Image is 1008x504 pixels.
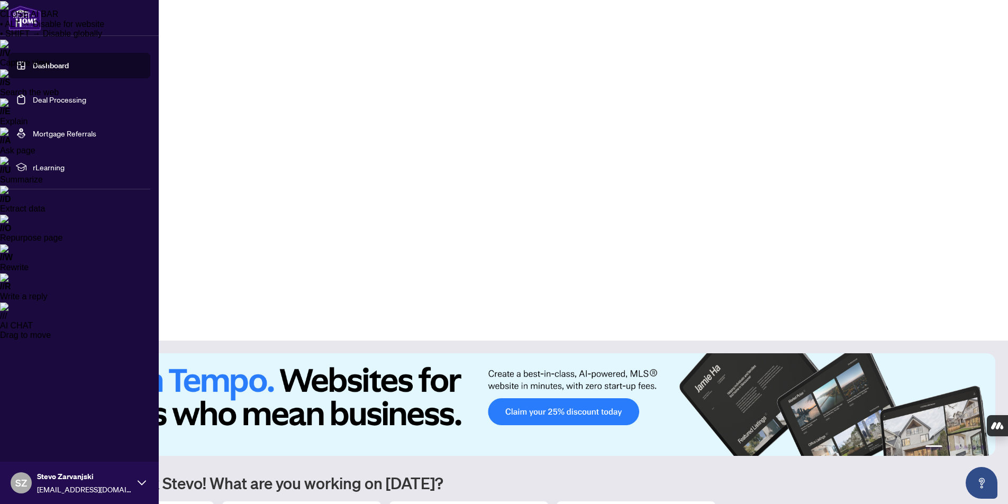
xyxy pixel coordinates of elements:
[15,475,27,490] span: SZ
[964,445,968,450] button: 4
[925,445,942,450] button: 1
[55,353,995,456] img: Slide 0
[966,467,997,499] button: Open asap
[947,445,951,450] button: 2
[972,445,976,450] button: 5
[955,445,959,450] button: 3
[37,483,132,495] span: [EMAIL_ADDRESS][DOMAIN_NAME]
[37,471,132,482] span: Stevo Zarvanjski
[55,473,995,493] h1: Welcome back Stevo! What are you working on [DATE]?
[980,445,985,450] button: 6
